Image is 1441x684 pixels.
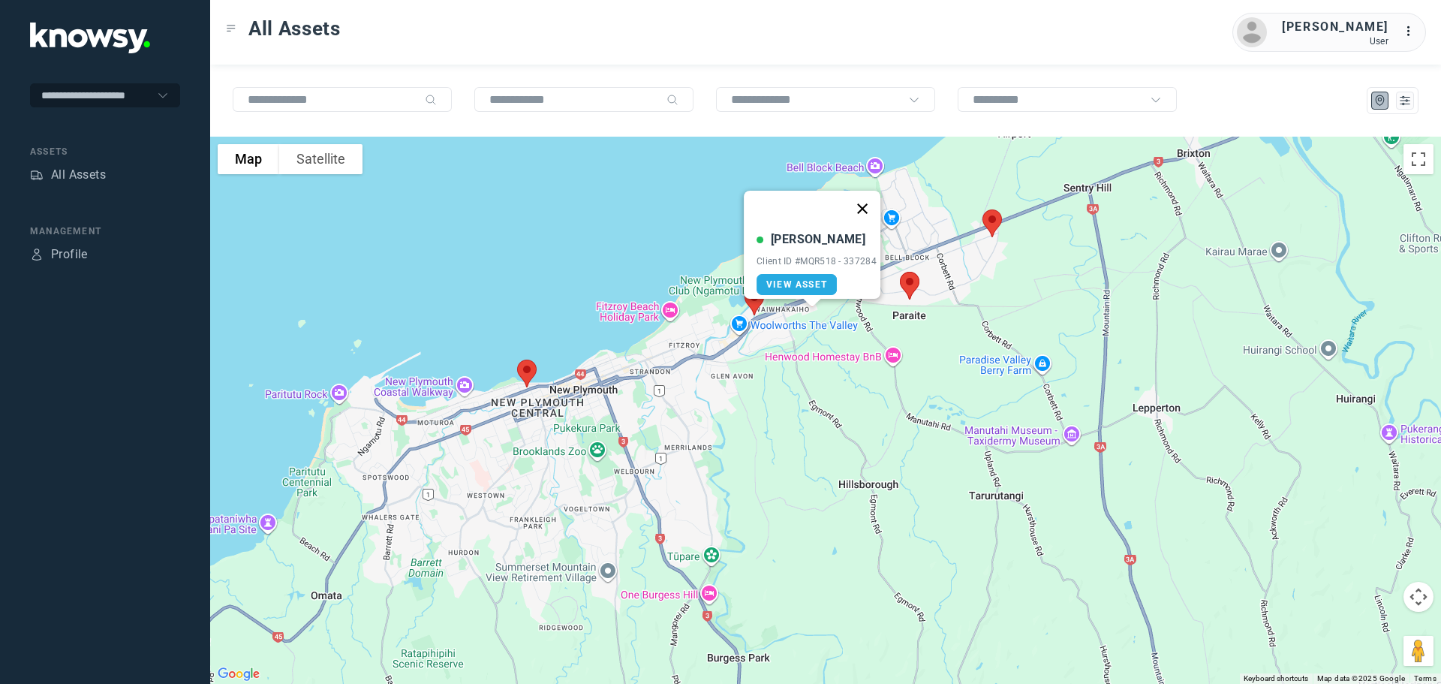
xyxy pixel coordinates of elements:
img: Application Logo [30,23,150,53]
img: Google [214,664,263,684]
div: User [1282,36,1388,47]
tspan: ... [1404,26,1419,37]
button: Toggle fullscreen view [1403,144,1433,174]
button: Keyboard shortcuts [1244,673,1308,684]
div: Management [30,224,180,238]
button: Close [844,191,880,227]
div: Search [425,94,437,106]
button: Map camera controls [1403,582,1433,612]
div: Profile [51,246,88,264]
a: ProfileProfile [30,246,88,264]
div: : [1403,23,1421,41]
div: Profile [30,248,44,261]
img: avatar.png [1237,17,1267,47]
button: Show satellite imagery [279,144,363,174]
div: All Assets [51,166,106,184]
a: View Asset [757,274,837,295]
button: Drag Pegman onto the map to open Street View [1403,636,1433,666]
a: Open this area in Google Maps (opens a new window) [214,664,263,684]
div: Assets [30,168,44,182]
div: Search [666,94,678,106]
button: Show street map [218,144,279,174]
div: [PERSON_NAME] [1282,18,1388,36]
div: Client ID #MQR518 - 337284 [757,256,877,267]
span: All Assets [248,15,341,42]
div: List [1398,94,1412,107]
div: [PERSON_NAME] [771,231,865,249]
div: : [1403,23,1421,43]
span: View Asset [766,279,827,290]
div: Toggle Menu [226,23,236,34]
span: Map data ©2025 Google [1317,674,1405,682]
div: Map [1373,94,1387,107]
div: Assets [30,145,180,158]
a: AssetsAll Assets [30,166,106,184]
a: Terms (opens in new tab) [1414,674,1436,682]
